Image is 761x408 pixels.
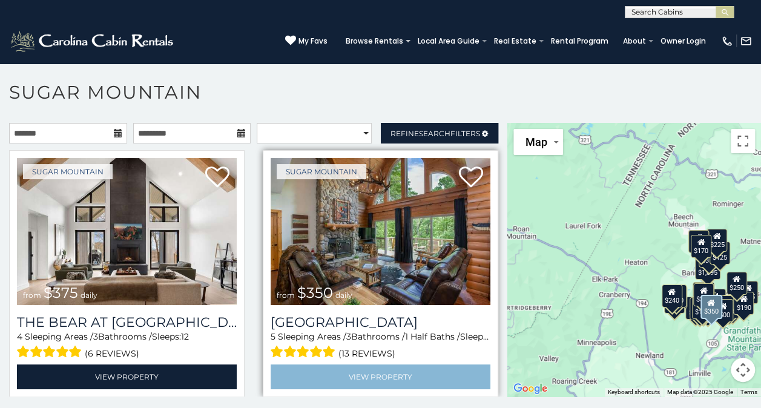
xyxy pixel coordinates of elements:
span: Refine Filters [390,129,480,138]
img: Grouse Moor Lodge [271,158,490,305]
div: $190 [733,292,754,315]
div: $240 [661,285,682,308]
div: $155 [690,297,710,320]
div: $250 [726,272,746,295]
div: $175 [691,296,712,319]
button: Map camera controls [731,358,755,382]
a: View Property [271,364,490,389]
div: $500 [712,299,733,322]
a: My Favs [285,35,328,47]
a: RefineSearchFilters [381,123,499,143]
div: Sleeping Areas / Bathrooms / Sleeps: [17,331,237,361]
img: White-1-2.png [9,29,177,53]
span: (6 reviews) [85,346,139,361]
h3: The Bear At Sugar Mountain [17,314,237,331]
h3: Grouse Moor Lodge [271,314,490,331]
button: Keyboard shortcuts [608,388,660,396]
a: Real Estate [488,33,542,50]
a: Owner Login [654,33,712,50]
span: $350 [297,284,333,301]
span: 1 Half Baths / [405,331,460,342]
a: Open this area in Google Maps (opens a new window) [510,381,550,396]
a: Rental Program [545,33,614,50]
button: Change map style [513,129,563,155]
img: The Bear At Sugar Mountain [17,158,237,305]
button: Toggle fullscreen view [731,129,755,153]
span: 4 [17,331,22,342]
span: 3 [346,331,351,342]
a: [GEOGRAPHIC_DATA] [271,314,490,331]
a: Browse Rentals [340,33,409,50]
div: $170 [690,235,711,258]
a: Terms (opens in new tab) [740,389,757,395]
div: $225 [707,229,727,252]
a: About [617,33,652,50]
img: mail-regular-white.png [740,35,752,47]
div: $1,095 [694,257,720,280]
span: from [277,291,295,300]
span: Search [419,129,450,138]
span: 5 [271,331,275,342]
span: daily [81,291,97,300]
span: $375 [44,284,78,301]
img: Google [510,381,550,396]
a: Add to favorites [459,165,483,191]
div: $200 [705,289,725,312]
div: $190 [692,282,713,305]
a: The Bear At [GEOGRAPHIC_DATA] [17,314,237,331]
span: My Favs [298,36,328,47]
a: Local Area Guide [412,33,486,50]
a: Sugar Mountain [23,164,113,179]
span: 12 [489,331,497,342]
span: 12 [181,331,189,342]
div: $265 [693,282,714,305]
span: Map [525,136,547,148]
div: $125 [709,242,730,265]
div: $210 [665,285,686,308]
div: $240 [688,230,709,253]
a: Grouse Moor Lodge from $350 daily [271,158,490,305]
div: $300 [693,283,713,306]
a: Add to favorites [205,165,229,191]
span: daily [335,291,352,300]
span: (13 reviews) [338,346,395,361]
a: The Bear At Sugar Mountain from $375 daily [17,158,237,305]
div: $195 [718,295,739,318]
span: Map data ©2025 Google [667,389,733,395]
a: View Property [17,364,237,389]
span: from [23,291,41,300]
div: $225 [666,286,687,309]
img: phone-regular-white.png [721,35,733,47]
span: 3 [93,331,98,342]
div: Sleeping Areas / Bathrooms / Sleeps: [271,331,490,361]
div: $350 [700,295,722,319]
a: Sugar Mountain [277,164,366,179]
div: $155 [737,281,757,304]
